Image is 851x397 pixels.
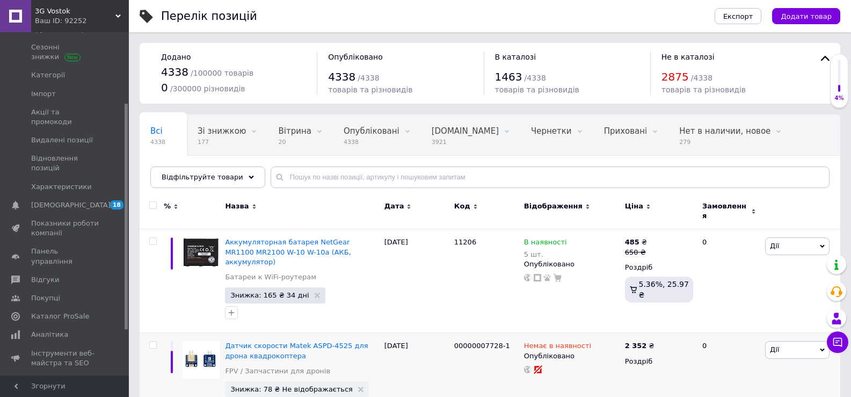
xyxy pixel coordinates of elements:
span: 1463 [495,70,522,83]
span: В наявності [524,238,567,249]
span: Каталог ProSale [31,312,89,321]
button: Додати товар [772,8,840,24]
button: Експорт [715,8,762,24]
div: 0 [696,229,762,333]
span: Всі [150,126,163,136]
span: % [164,201,171,211]
span: Дії [770,345,779,353]
span: 18 [110,200,123,210]
span: Показники роботи компанії [31,219,99,238]
span: Назва [225,201,249,211]
span: 4338 [161,66,188,78]
div: Ваш ID: 92252 [35,16,129,26]
span: В каталозі [495,53,536,61]
span: Відфільтруйте товари [162,173,243,181]
span: / 100000 товарів [191,69,253,77]
span: Немає в наявності [524,342,591,353]
span: Опубліковано [328,53,383,61]
span: Вітрина [278,126,311,136]
div: Роздріб [625,357,693,366]
span: Відгуки [31,275,59,285]
span: Чернетки [531,126,572,136]
span: Приховані [604,126,648,136]
span: / 4338 [358,74,379,82]
div: ₴ [625,341,654,351]
a: FPV / Запчастини для дронів [225,366,330,376]
div: Опубліковано [524,259,620,269]
a: Аккумуляторная батарея NetGear MR1100 MR2100 W-10 W-10a (АКБ, аккумулятор) [225,238,351,265]
span: 20 [278,138,311,146]
span: Додано [161,53,191,61]
span: Покупці [31,293,60,303]
span: Характеристики [31,182,92,192]
span: 4338 [150,138,165,146]
span: / 300000 різновидів [170,84,245,93]
span: Не в каталозі [661,53,715,61]
span: товарів та різновидів [495,85,579,94]
span: Код [454,201,470,211]
span: Акції та промокоди [31,107,99,127]
span: / 4338 [525,74,546,82]
span: 3921 [432,138,499,146]
span: Імпорт [31,89,56,99]
span: Експорт [723,12,753,20]
span: / 4338 [691,74,712,82]
div: Автозаповнення характеристик [140,156,286,197]
span: [DEMOGRAPHIC_DATA] [31,200,111,210]
span: Знижка: 78 ₴ Не відображається [230,386,353,393]
span: 0 [161,81,168,94]
img: Датчик скорости Matek ASPD-4525 для дрона квадрокоптера [183,341,220,378]
span: Замовлення [702,201,748,221]
span: Категорії [31,70,65,80]
span: Автозаповнення характе... [150,167,265,177]
span: Опубліковані [344,126,399,136]
span: Знижка: 165 ₴ 34 дні [230,292,309,299]
img: Аккумуляторная батарея NetGear MR1100 MR2100 W-10 W-10a (АКБ, аккумулятор) [183,237,220,267]
span: Ціна [625,201,643,211]
span: 4338 [328,70,355,83]
div: ₴ [625,237,647,247]
a: Датчик скорости Matek ASPD-4525 для дрона квадрокоптера [225,342,368,359]
button: Чат з покупцем [827,331,848,353]
div: 650 ₴ [625,248,647,257]
span: товарів та різновидів [661,85,746,94]
a: Батареи к WiFi-роутерам [225,272,316,282]
span: товарів та різновидів [328,85,412,94]
span: Нет в наличии, новое [679,126,770,136]
span: 11206 [454,238,476,246]
span: Дата [384,201,404,211]
span: [DOMAIN_NAME] [432,126,499,136]
span: Зі знижкою [198,126,246,136]
div: 5 шт. [524,250,567,258]
span: Додати товар [781,12,832,20]
span: Аналітика [31,330,68,340]
span: 2875 [661,70,689,83]
div: Перелік позицій [161,11,257,22]
b: 485 [625,238,639,246]
span: 3G Vostok [35,6,115,16]
span: Інструменти веб-майстра та SEO [31,349,99,368]
span: 4338 [344,138,399,146]
div: [DATE] [382,229,452,333]
span: Панель управління [31,247,99,266]
div: Роздріб [625,263,693,272]
input: Пошук по назві позиції, артикулу і пошуковим запитам [271,167,830,188]
span: 177 [198,138,246,146]
b: 2 352 [625,342,647,350]
span: Видалені позиції [31,135,93,145]
div: 4% [831,95,848,102]
span: Відображення [524,201,583,211]
span: 5.36%, 25.97 ₴ [638,280,688,299]
span: Дії [770,242,779,250]
span: 00000007728-1 [454,342,510,350]
div: Опубліковано [524,351,620,361]
span: Відновлення позицій [31,154,99,173]
span: Сезонні знижки [31,42,99,62]
span: 279 [679,138,770,146]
